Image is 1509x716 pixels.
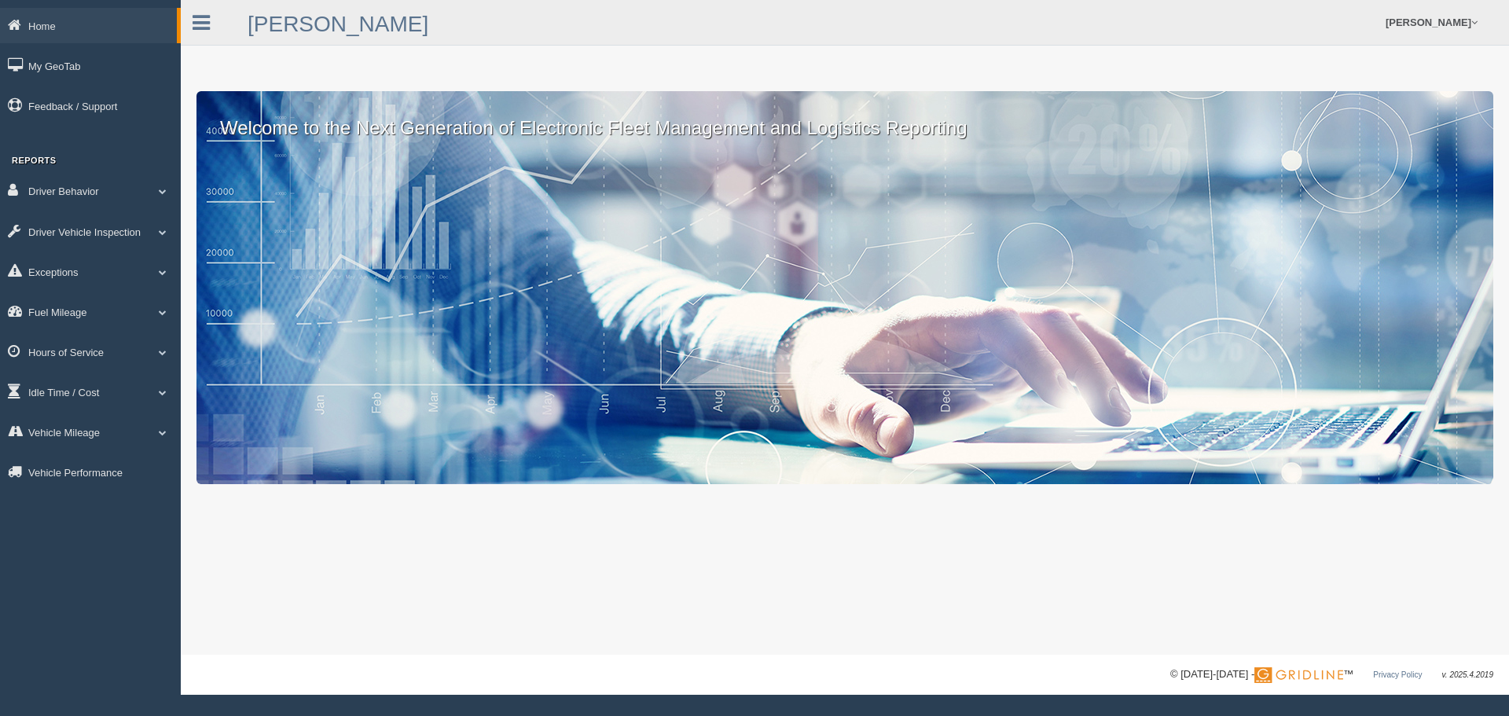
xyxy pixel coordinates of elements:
[1254,667,1343,683] img: Gridline
[196,91,1493,141] p: Welcome to the Next Generation of Electronic Fleet Management and Logistics Reporting
[248,12,428,36] a: [PERSON_NAME]
[1442,670,1493,679] span: v. 2025.4.2019
[1373,670,1422,679] a: Privacy Policy
[1170,666,1493,683] div: © [DATE]-[DATE] - ™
